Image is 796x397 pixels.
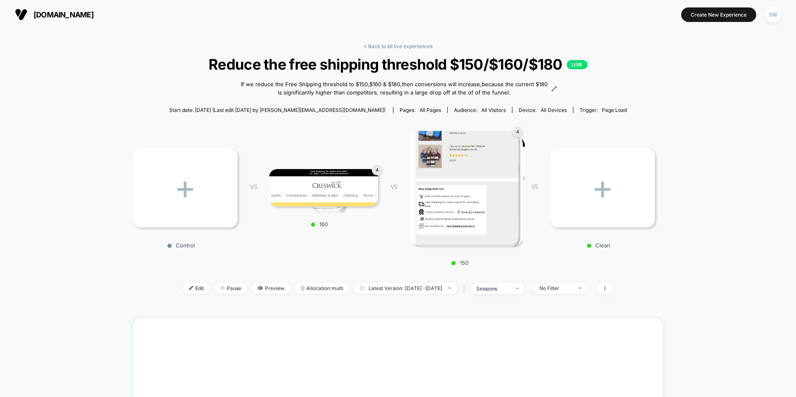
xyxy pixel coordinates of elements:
[354,283,457,294] span: Latest Version: [DATE] - [DATE]
[183,283,210,294] span: Edit
[405,259,514,266] p: 150
[420,107,441,113] span: all pages
[15,8,27,21] img: Visually logo
[364,43,432,49] a: < Back to all live experiences
[579,287,582,289] img: end
[301,286,304,290] img: rebalance
[239,80,549,97] span: If we reduce the Free Shipping threshold to $150,$160 & $180,then conversions will increase,becau...
[12,8,96,21] button: [DOMAIN_NAME]
[602,107,627,113] span: Page Load
[159,56,637,73] span: Reduce the free shipping threshold $150/$160/$180
[765,7,781,23] div: SW
[762,6,784,23] button: SW
[269,169,378,206] img: 160 main
[481,107,506,113] span: All Visitors
[189,286,193,290] img: edit
[295,283,349,294] span: Allocation: multi
[400,107,441,113] div: Pages:
[360,286,364,290] img: calendar
[476,286,510,292] div: sessions
[133,148,238,228] div: +
[448,287,451,289] img: end
[221,286,225,290] img: end
[129,242,233,249] p: Control
[410,131,519,245] img: 150 main
[681,7,756,22] button: Create New Experience
[567,60,587,69] p: LIVE
[546,242,651,249] p: Clean
[531,183,538,190] span: VS
[461,283,470,295] span: |
[34,10,94,19] span: [DOMAIN_NAME]
[391,183,397,190] span: VS
[372,165,382,175] div: 4
[169,107,386,113] span: Start date: [DATE] (Last edit [DATE] by [PERSON_NAME][EMAIL_ADDRESS][DOMAIN_NAME])
[252,283,291,294] span: Preview
[512,127,523,137] div: 4
[516,288,519,289] img: end
[214,283,248,294] span: Pause
[454,107,506,113] div: Audience:
[250,183,257,190] span: VS
[580,107,627,113] div: Trigger:
[512,107,573,113] span: Device:
[539,285,573,291] div: No Filter
[541,107,567,113] span: all devices
[265,221,374,228] p: 160
[550,148,655,228] div: +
